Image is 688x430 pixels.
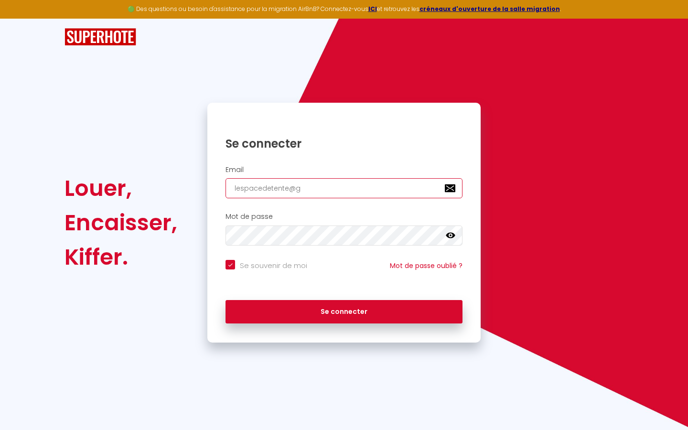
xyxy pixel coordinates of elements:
[368,5,377,13] a: ICI
[390,261,462,270] a: Mot de passe oublié ?
[64,205,177,240] div: Encaisser,
[226,213,462,221] h2: Mot de passe
[64,28,136,46] img: SuperHote logo
[226,178,462,198] input: Ton Email
[226,300,462,324] button: Se connecter
[64,171,177,205] div: Louer,
[226,166,462,174] h2: Email
[64,240,177,274] div: Kiffer.
[226,136,462,151] h1: Se connecter
[419,5,560,13] a: créneaux d'ouverture de la salle migration
[8,4,36,32] button: Ouvrir le widget de chat LiveChat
